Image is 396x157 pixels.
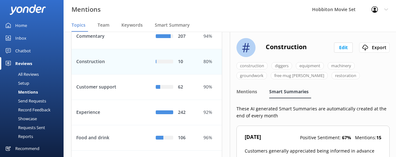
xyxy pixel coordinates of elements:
[15,57,32,70] div: Reviews
[4,88,64,96] a: Mentions
[121,22,143,28] span: Keywords
[10,4,46,15] img: yonder-white-logo.png
[355,134,381,147] p: Mentions:
[331,72,360,79] div: restoration
[15,142,39,155] div: Recommend
[71,75,222,100] div: row
[4,114,64,123] a: Showcase
[72,125,151,151] div: Food and drink
[4,105,51,114] div: Record Feedback
[4,114,37,123] div: Showcase
[72,100,151,125] div: Experience
[266,38,307,56] h2: Construction
[155,22,190,28] span: Smart Summary
[328,62,355,69] div: machinery
[15,19,27,32] div: Home
[72,75,151,100] div: Customer support
[342,134,351,141] b: 67 %
[4,70,64,79] a: All Reviews
[236,62,268,69] div: construction
[203,58,226,65] div: 80%
[71,100,222,125] div: row
[72,49,151,75] div: Construction
[98,22,109,28] span: Team
[4,96,64,105] a: Send Requests
[236,38,256,57] div: #
[72,4,101,15] h3: Mentions
[269,88,309,95] span: Smart Summaries
[71,49,222,75] div: row
[203,134,226,141] div: 96%
[203,33,226,40] div: 94%
[361,44,388,51] div: Export
[4,123,45,132] div: Requests Sent
[72,24,151,49] div: Commentary
[203,109,226,116] div: 92%
[4,79,64,88] a: Setup
[15,44,31,57] div: Chatbot
[178,134,194,141] div: 106
[271,72,328,79] div: free mug [PERSON_NAME]
[334,43,353,53] button: Edit
[4,105,64,114] a: Record Feedback
[178,109,194,116] div: 242
[236,105,390,120] p: These AI generated Smart Summaries are automatically created at the end of every month
[71,125,222,151] div: row
[4,123,64,132] a: Requests Sent
[4,70,39,79] div: All Reviews
[4,96,46,105] div: Send Requests
[203,84,226,91] div: 90%
[296,62,324,69] div: equipment
[178,84,194,91] div: 62
[376,134,381,141] b: 15
[236,72,267,79] div: groundwork
[178,58,194,65] div: 10
[4,132,33,141] div: Reports
[178,33,194,40] div: 207
[4,132,64,141] a: Reports
[72,22,85,28] span: Topics
[4,79,29,88] div: Setup
[236,88,257,95] span: Mentions
[4,88,38,96] div: Mentions
[271,62,292,69] div: diggers
[300,134,351,147] p: Positive Sentiment:
[245,134,261,140] h3: [DATE]
[15,32,26,44] div: Inbox
[71,24,222,49] div: row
